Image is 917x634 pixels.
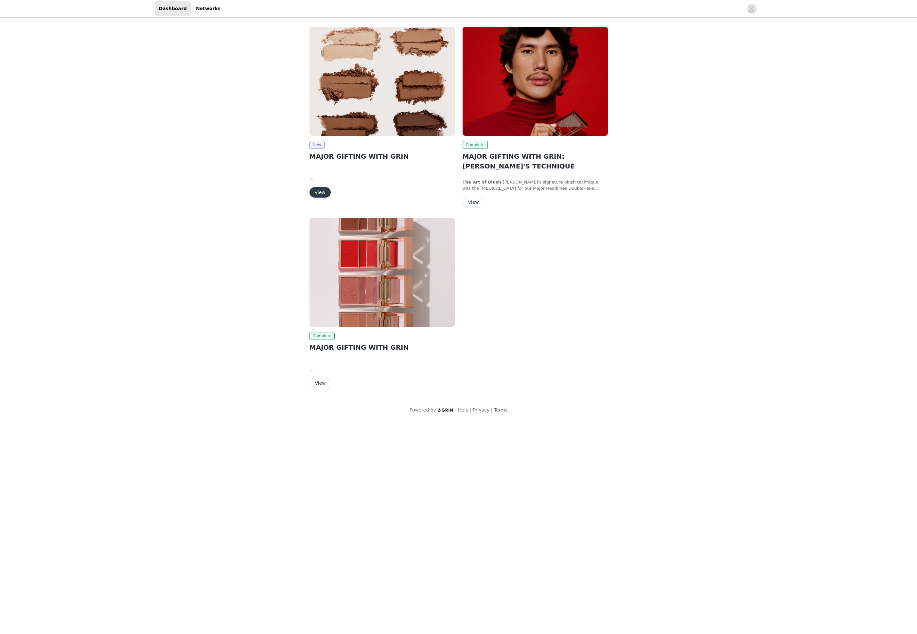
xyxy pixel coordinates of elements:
[309,190,331,195] a: View
[463,200,485,205] a: View
[473,407,490,413] a: Privacy
[463,180,503,185] strong: The Art of Blush.
[494,407,507,413] a: Terms
[155,1,191,16] a: Dashboard
[309,187,331,198] button: View
[192,1,224,16] a: Networks
[309,218,455,327] img: Patrick Ta Beauty
[309,381,331,386] a: View
[470,407,471,413] span: |
[410,407,436,413] span: Powered by
[309,332,335,340] span: Complete
[455,407,457,413] span: |
[309,27,455,136] img: Patrick Ta Beauty
[309,378,331,388] button: View
[463,27,608,136] img: Patrick Ta Beauty
[463,180,608,229] span: [PERSON_NAME]'s signature blush technique was the [MEDICAL_DATA] for our Major Headlines Double-T...
[463,141,488,149] span: Complete
[309,141,325,149] span: New
[437,408,454,412] img: logo
[491,407,493,413] span: |
[309,151,455,161] h2: MAJOR GIFTING WITH GRIN
[749,4,755,14] div: avatar
[463,151,608,171] h2: MAJOR GIFTING WITH GRIN: [PERSON_NAME]'S TECHNIQUE
[463,197,485,207] button: View
[458,407,468,413] a: Help
[309,343,455,352] h2: MAJOR GIFTING WITH GRIN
